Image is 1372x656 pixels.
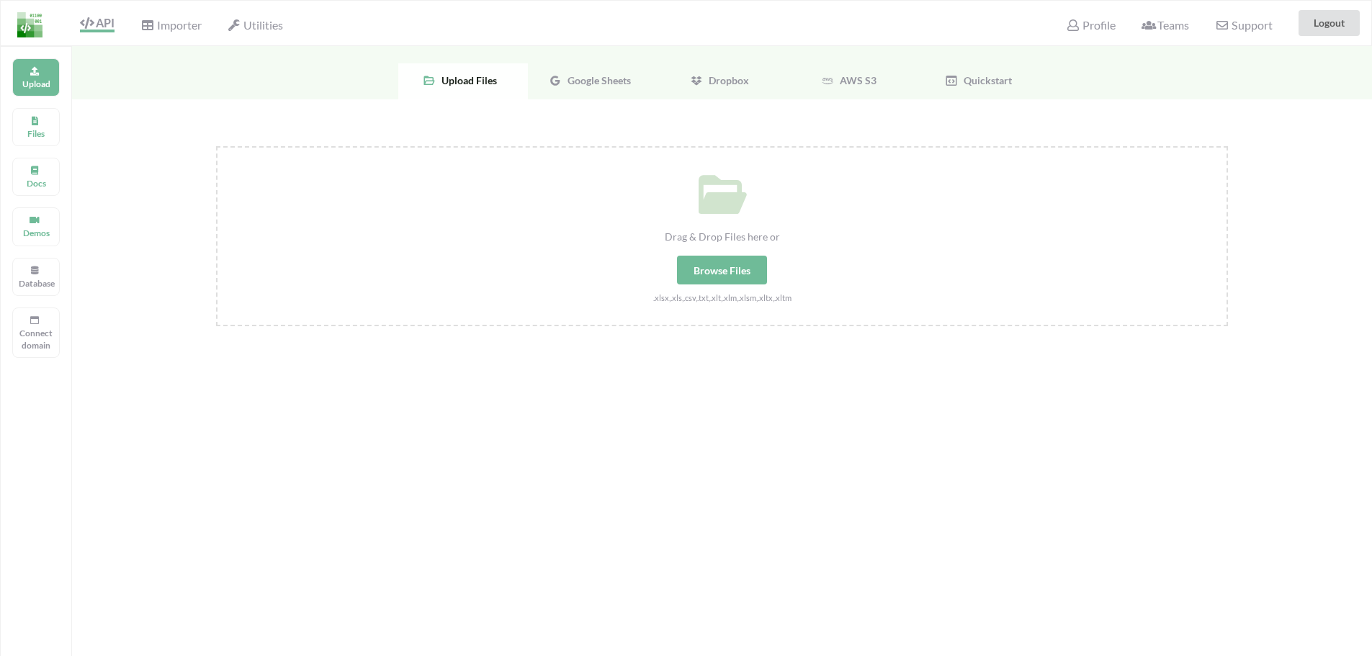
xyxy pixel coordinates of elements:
span: Importer [140,18,201,32]
p: Database [19,277,53,289]
span: Dropbox [703,74,749,86]
span: Google Sheets [562,74,631,86]
span: Upload Files [436,74,497,86]
span: AWS S3 [834,74,876,86]
span: Teams [1142,18,1189,32]
span: API [80,16,115,30]
small: .xlsx,.xls,.csv,.txt,.xlt,.xlm,.xlsm,.xltx,.xltm [653,293,792,302]
p: Docs [19,177,53,189]
p: Upload [19,78,53,90]
p: Connect domain [19,327,53,351]
button: Logout [1299,10,1360,36]
img: LogoIcon.png [17,12,42,37]
span: Support [1215,19,1272,31]
span: Utilities [228,18,283,32]
p: Demos [19,227,53,239]
div: Drag & Drop Files here or [218,229,1227,244]
span: Quickstart [958,74,1012,86]
div: Browse Files [677,256,767,284]
span: Profile [1066,18,1115,32]
p: Files [19,127,53,140]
